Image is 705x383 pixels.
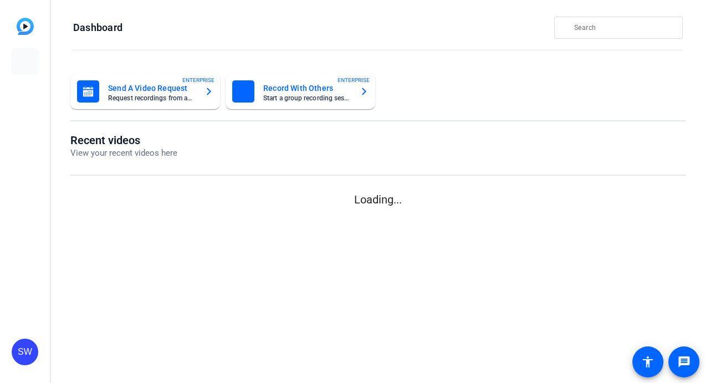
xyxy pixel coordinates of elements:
[70,147,177,160] p: View your recent videos here
[338,76,370,84] span: ENTERPRISE
[17,18,34,35] img: blue-gradient.svg
[108,95,196,101] mat-card-subtitle: Request recordings from anyone, anywhere
[182,76,214,84] span: ENTERPRISE
[70,134,177,147] h1: Recent videos
[70,74,220,109] button: Send A Video RequestRequest recordings from anyone, anywhereENTERPRISE
[263,81,351,95] mat-card-title: Record With Others
[70,191,686,208] p: Loading...
[574,21,674,34] input: Search
[677,355,691,369] mat-icon: message
[641,355,655,369] mat-icon: accessibility
[226,74,375,109] button: Record With OthersStart a group recording sessionENTERPRISE
[12,339,38,365] div: SW
[263,95,351,101] mat-card-subtitle: Start a group recording session
[108,81,196,95] mat-card-title: Send A Video Request
[73,21,122,34] h1: Dashboard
